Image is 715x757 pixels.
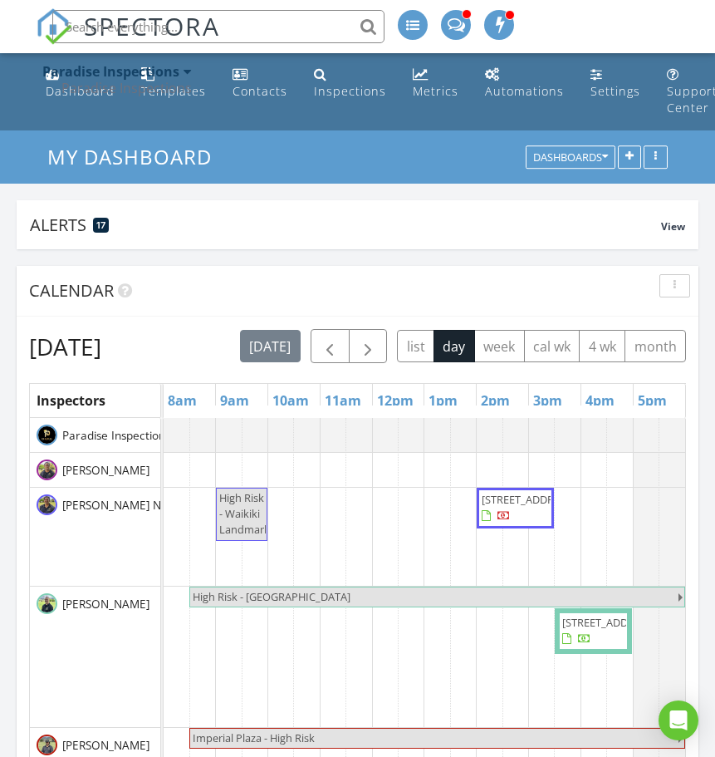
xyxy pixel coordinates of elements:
[314,83,386,99] div: Inspections
[406,60,465,107] a: Metrics
[634,387,671,414] a: 5pm
[37,460,57,480] img: b1da044382c246d4906753569ed05bd3.jpeg
[529,387,566,414] a: 3pm
[579,330,625,362] button: 4 wk
[216,387,253,414] a: 9am
[193,589,350,604] span: High Risk - [GEOGRAPHIC_DATA]
[37,494,57,515] img: d0180cea8ba347a880e9ac022dad87ef.jpeg
[37,425,57,445] img: gold_on_black_bg_square.jpeg
[59,497,193,514] span: [PERSON_NAME] Nauahi
[240,330,301,362] button: [DATE]
[193,730,315,745] span: Imperial Plaza - High Risk
[482,492,575,507] span: [STREET_ADDRESS]
[37,593,57,614] img: img_5395.jpeg
[59,462,153,479] span: [PERSON_NAME]
[478,60,571,107] a: Automations (Advanced)
[533,152,608,164] div: Dashboards
[584,60,647,107] a: Settings
[661,219,685,233] span: View
[581,387,619,414] a: 4pm
[624,330,686,362] button: month
[477,387,514,414] a: 2pm
[29,330,101,363] h2: [DATE]
[397,330,434,362] button: list
[37,735,57,755] img: img_1984.jpeg
[61,80,192,96] div: Paradise Inspections
[321,387,365,414] a: 11am
[433,330,475,362] button: day
[59,427,174,444] span: Paradise Inspections
[219,490,270,537] span: High Risk - Waikiki Landmark
[59,596,153,612] span: [PERSON_NAME]
[29,279,114,302] span: Calendar
[37,391,105,410] span: Inspectors
[96,219,105,231] span: 17
[226,60,294,107] a: Contacts
[30,214,661,236] div: Alerts
[373,387,418,414] a: 12pm
[524,330,580,362] button: cal wk
[52,10,384,43] input: Search everything...
[590,83,640,99] div: Settings
[47,143,226,170] a: My Dashboard
[562,615,655,630] span: [STREET_ADDRESS]
[164,387,201,414] a: 8am
[485,83,564,99] div: Automations
[526,146,615,170] button: Dashboards
[474,330,525,362] button: week
[413,83,458,99] div: Metrics
[42,63,179,80] div: Paradise Inspections
[59,737,153,754] span: [PERSON_NAME]
[307,60,393,107] a: Inspections
[659,700,698,740] div: Open Intercom Messenger
[424,387,462,414] a: 1pm
[268,387,313,414] a: 10am
[233,83,287,99] div: Contacts
[349,329,388,363] button: Next day
[311,329,350,363] button: Previous day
